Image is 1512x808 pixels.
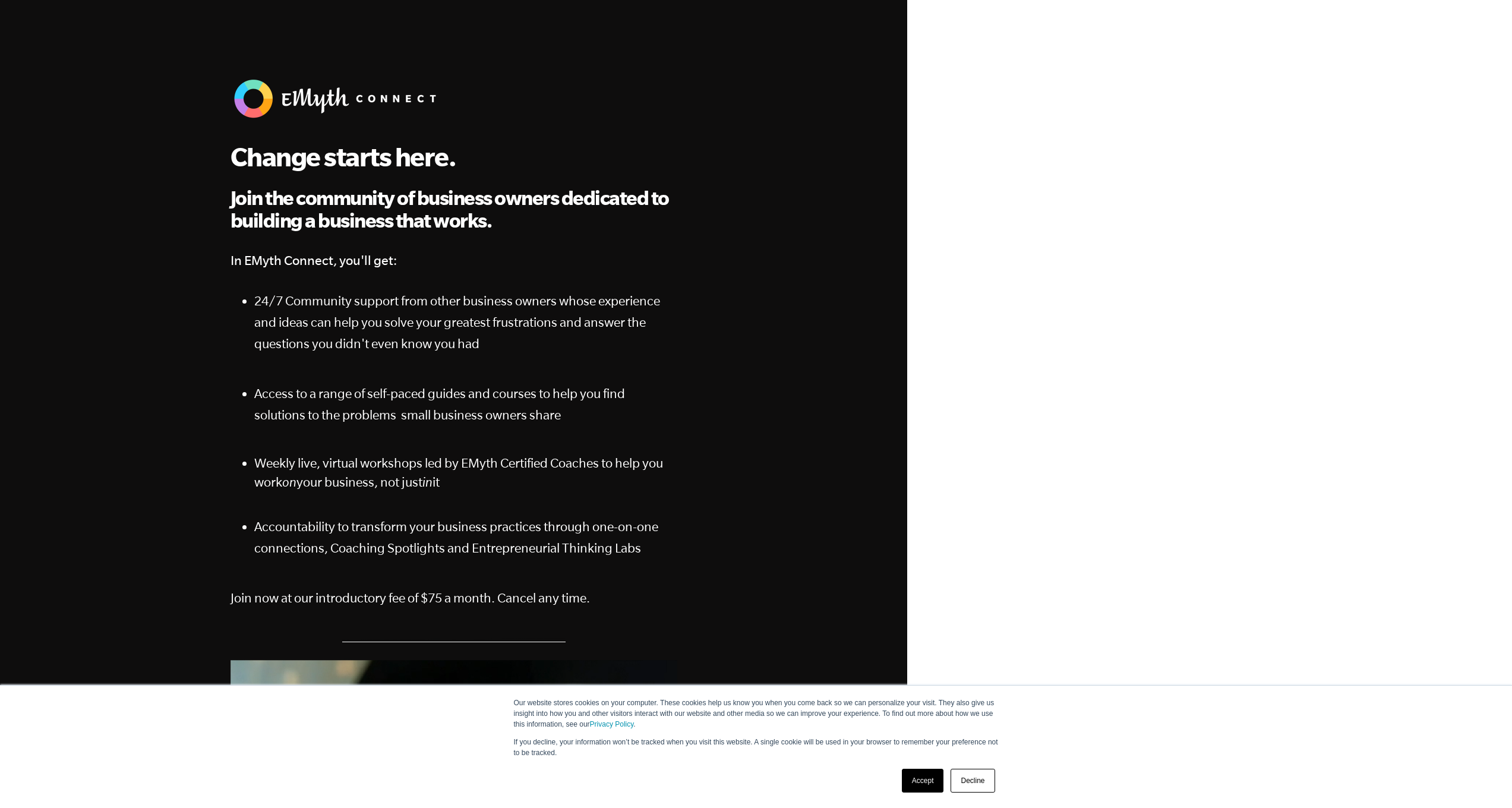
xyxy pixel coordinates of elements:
[514,737,999,758] p: If you decline, your information won’t be tracked when you visit this website. A single cookie wi...
[254,519,658,555] span: Accountability to transform your business practices through one-on-one connections, Coaching Spot...
[231,141,677,172] h1: Change starts here.
[231,587,677,608] p: Join now at our introductory fee of $75 a month. Cancel any time.
[1453,751,1512,808] iframe: Chat Widget
[231,187,677,232] h2: Join the community of business owners dedicated to building a business that works.
[296,475,422,489] span: your business, not just
[282,475,296,489] em: on
[422,475,433,489] em: in
[433,475,440,489] span: it
[254,386,625,422] span: Access to a range of self-paced guides and courses to help you find solutions to the problems sma...
[231,76,444,121] img: EMyth Connect Banner w White Text
[590,720,634,728] a: Privacy Policy
[951,769,995,793] a: Decline
[514,697,999,730] p: Our website stores cookies on your computer. These cookies help us know you when you come back so...
[902,769,944,793] a: Accept
[231,250,677,271] h4: In EMyth Connect, you'll get:
[254,290,677,354] p: 24/7 Community support from other business owners whose experience and ideas can help you solve y...
[254,456,663,489] span: Weekly live, virtual workshops led by EMyth Certified Coaches to help you work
